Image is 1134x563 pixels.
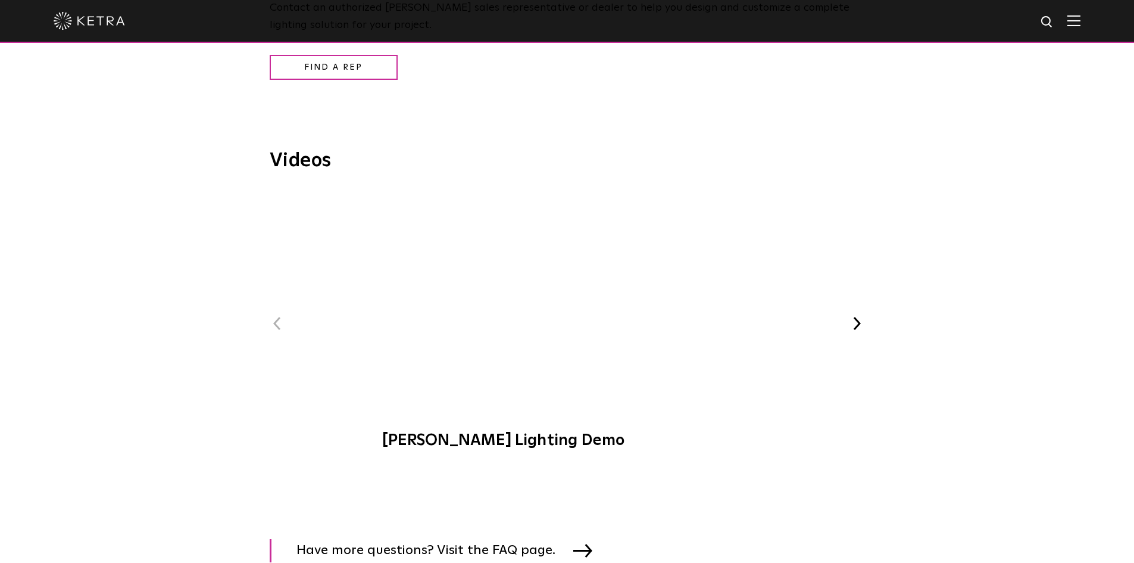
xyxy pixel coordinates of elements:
a: Find a Rep [270,55,398,80]
span: Have more questions? Visit the FAQ page. [296,539,573,562]
a: Have more questions? Visit the FAQ page. [270,539,607,562]
img: arrow [573,544,592,557]
button: Next [849,316,865,331]
img: search icon [1040,15,1055,30]
button: Previous [270,316,285,331]
h3: Videos [270,151,865,170]
img: Hamburger%20Nav.svg [1067,15,1080,26]
img: ketra-logo-2019-white [54,12,125,30]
